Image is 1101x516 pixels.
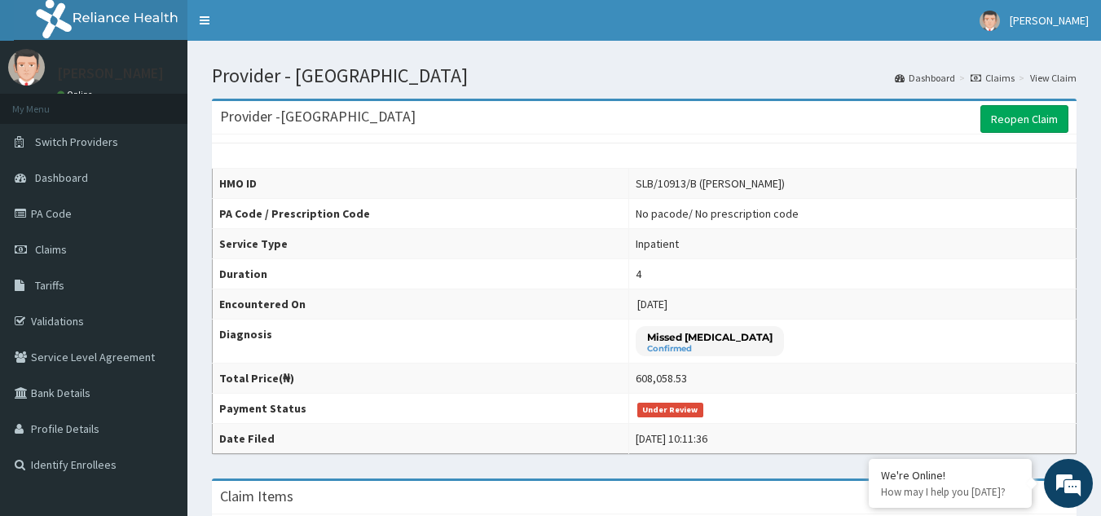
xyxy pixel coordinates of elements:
a: Online [57,89,96,100]
p: How may I help you today? [881,485,1020,499]
span: Switch Providers [35,135,118,149]
th: Date Filed [213,424,629,454]
th: Service Type [213,229,629,259]
small: Confirmed [647,345,773,353]
a: Dashboard [895,71,955,85]
span: [DATE] [637,297,667,311]
th: HMO ID [213,169,629,199]
span: Claims [35,242,67,257]
div: Inpatient [636,236,679,252]
div: 608,058.53 [636,370,687,386]
div: SLB/10913/B ([PERSON_NAME]) [636,175,785,192]
a: Reopen Claim [980,105,1068,133]
div: [DATE] 10:11:36 [636,430,707,447]
h3: Provider - [GEOGRAPHIC_DATA] [220,109,416,124]
span: [PERSON_NAME] [1010,13,1089,28]
div: 4 [636,266,641,282]
span: Under Review [637,403,703,417]
th: Total Price(₦) [213,364,629,394]
span: Dashboard [35,170,88,185]
a: View Claim [1030,71,1077,85]
span: Tariffs [35,278,64,293]
th: Duration [213,259,629,289]
p: Missed [MEDICAL_DATA] [647,330,773,344]
div: We're Online! [881,468,1020,483]
img: User Image [8,49,45,86]
p: [PERSON_NAME] [57,66,164,81]
th: Encountered On [213,289,629,320]
div: No pacode / No prescription code [636,205,799,222]
th: Diagnosis [213,320,629,364]
h3: Claim Items [220,489,293,504]
th: PA Code / Prescription Code [213,199,629,229]
h1: Provider - [GEOGRAPHIC_DATA] [212,65,1077,86]
img: User Image [980,11,1000,31]
a: Claims [971,71,1015,85]
th: Payment Status [213,394,629,424]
